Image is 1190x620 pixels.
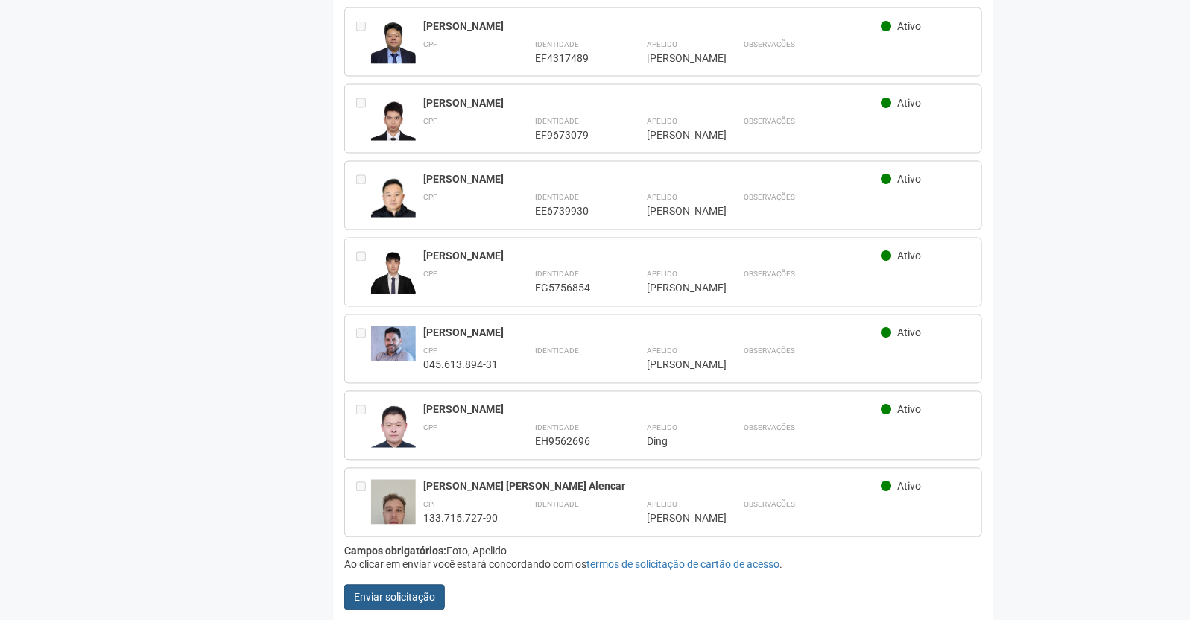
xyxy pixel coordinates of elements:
[423,501,437,509] strong: CPF
[897,250,921,262] span: Ativo
[423,96,882,110] div: [PERSON_NAME]
[356,403,371,449] div: Entre em contato com a Aministração para solicitar o cancelamento ou 2a via
[647,424,677,432] strong: Apelido
[535,205,610,218] div: EE6739930
[423,194,437,202] strong: CPF
[371,480,416,540] img: user.jpg
[647,194,677,202] strong: Apelido
[535,282,610,295] div: EG5756854
[423,424,437,432] strong: CPF
[535,347,579,355] strong: Identidade
[423,480,882,493] div: [PERSON_NAME] [PERSON_NAME] Alencar
[423,326,882,340] div: [PERSON_NAME]
[647,501,677,509] strong: Apelido
[356,326,371,372] div: Entre em contato com a Aministração para solicitar o cancelamento ou 2a via
[647,205,706,218] div: [PERSON_NAME]
[535,40,579,48] strong: Identidade
[744,271,796,279] strong: Observações
[647,40,677,48] strong: Apelido
[535,194,579,202] strong: Identidade
[371,403,416,450] img: user.jpg
[423,117,437,125] strong: CPF
[897,174,921,186] span: Ativo
[423,512,498,525] div: 133.715.727-90
[897,481,921,493] span: Ativo
[344,585,445,610] button: Enviar solicitação
[647,347,677,355] strong: Apelido
[647,271,677,279] strong: Apelido
[744,347,796,355] strong: Observações
[535,424,579,432] strong: Identidade
[423,271,437,279] strong: CPF
[356,19,371,65] div: Entre em contato com a Aministração para solicitar o cancelamento ou 2a via
[423,347,437,355] strong: CPF
[344,558,983,572] div: Ao clicar em enviar você estará concordando com os .
[897,327,921,339] span: Ativo
[423,40,437,48] strong: CPF
[535,435,610,449] div: EH9562696
[535,128,610,142] div: EF9673079
[535,501,579,509] strong: Identidade
[897,97,921,109] span: Ativo
[744,194,796,202] strong: Observações
[423,358,498,372] div: 045.613.894-31
[647,51,706,65] div: [PERSON_NAME]
[744,117,796,125] strong: Observações
[647,282,706,295] div: [PERSON_NAME]
[647,512,706,525] div: [PERSON_NAME]
[647,128,706,142] div: [PERSON_NAME]
[371,96,416,152] img: user.jpg
[356,480,371,525] div: Entre em contato com a Aministração para solicitar o cancelamento ou 2a via
[897,404,921,416] span: Ativo
[744,424,796,432] strong: Observações
[535,117,579,125] strong: Identidade
[586,559,779,571] a: termos de solicitação de cartão de acesso
[744,501,796,509] strong: Observações
[423,250,882,263] div: [PERSON_NAME]
[423,403,882,417] div: [PERSON_NAME]
[647,358,706,372] div: [PERSON_NAME]
[535,51,610,65] div: EF4317489
[535,271,579,279] strong: Identidade
[897,20,921,32] span: Ativo
[371,19,416,64] img: user.jpg
[356,96,371,142] div: Entre em contato com a Aministração para solicitar o cancelamento ou 2a via
[371,326,416,361] img: user.jpg
[744,40,796,48] strong: Observações
[423,19,882,33] div: [PERSON_NAME]
[647,117,677,125] strong: Apelido
[356,250,371,295] div: Entre em contato com a Aministração para solicitar o cancelamento ou 2a via
[371,250,416,294] img: user.jpg
[356,173,371,218] div: Entre em contato com a Aministração para solicitar o cancelamento ou 2a via
[371,173,416,229] img: user.jpg
[344,545,446,557] strong: Campos obrigatórios:
[423,173,882,186] div: [PERSON_NAME]
[647,435,706,449] div: Ding
[344,545,983,558] div: Foto, Apelido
